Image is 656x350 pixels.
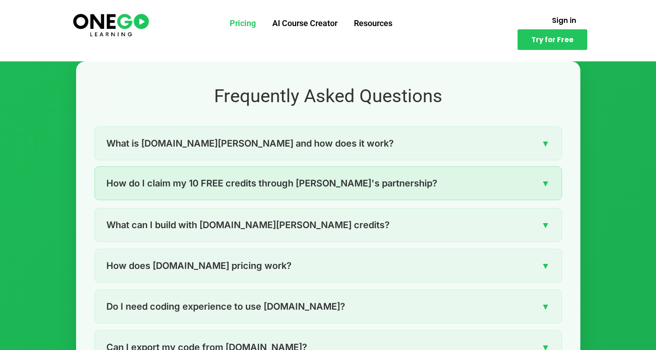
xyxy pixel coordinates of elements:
[541,11,587,29] a: Sign in
[94,84,562,108] h2: Frequently Asked Questions
[221,11,264,35] a: Pricing
[264,11,346,35] a: AI Course Creator
[518,29,587,50] a: Try for Free
[541,137,550,151] span: ▼
[541,218,550,232] span: ▼
[541,300,550,314] span: ▼
[531,36,573,43] span: Try for Free
[106,218,390,232] span: What can I build with [DOMAIN_NAME][PERSON_NAME] credits?
[552,17,576,24] span: Sign in
[541,259,550,273] span: ▼
[106,299,345,314] span: Do I need coding experience to use [DOMAIN_NAME]?
[106,136,394,151] span: What is [DOMAIN_NAME][PERSON_NAME] and how does it work?
[106,258,292,273] span: How does [DOMAIN_NAME] pricing work?
[346,11,401,35] a: Resources
[106,176,437,191] span: How do I claim my 10 FREE credits through [PERSON_NAME]'s partnership?
[541,176,550,191] span: ▼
